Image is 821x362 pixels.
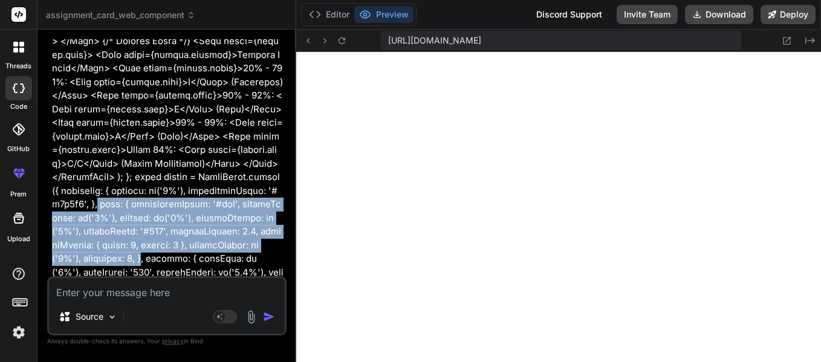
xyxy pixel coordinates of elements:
[388,34,481,47] span: [URL][DOMAIN_NAME]
[7,144,30,154] label: GitHub
[354,6,414,23] button: Preview
[107,312,117,322] img: Pick Models
[7,234,30,244] label: Upload
[47,335,287,347] p: Always double-check its answers. Your in Bind
[76,311,103,323] p: Source
[263,311,275,323] img: icon
[685,5,753,24] button: Download
[5,61,31,71] label: threads
[162,337,184,344] span: privacy
[10,189,27,199] label: prem
[10,102,27,112] label: code
[529,5,609,24] div: Discord Support
[761,5,816,24] button: Deploy
[244,310,258,324] img: attachment
[617,5,678,24] button: Invite Team
[46,9,195,21] span: assignment_card_web_component
[304,6,354,23] button: Editor
[8,322,29,343] img: settings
